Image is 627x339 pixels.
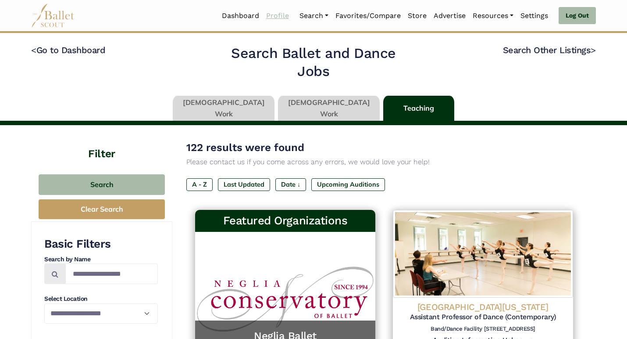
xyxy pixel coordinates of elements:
a: <Go to Dashboard [31,45,105,55]
code: > [591,44,596,55]
label: Last Updated [218,178,270,191]
a: Profile [263,7,292,25]
label: Date ↓ [275,178,306,191]
h6: Band/Dance Facility [STREET_ADDRESS] [400,325,566,333]
a: Log Out [559,7,596,25]
input: Search by names... [65,263,158,284]
a: Store [404,7,430,25]
h3: Featured Organizations [202,213,368,228]
a: Advertise [430,7,469,25]
a: Dashboard [218,7,263,25]
h4: Filter [31,125,172,161]
h4: Search by Name [44,255,158,264]
li: Teaching [381,96,456,121]
a: Favorites/Compare [332,7,404,25]
h2: Search Ballet and Dance Jobs [215,44,413,81]
li: [DEMOGRAPHIC_DATA] Work [171,96,276,121]
h4: [GEOGRAPHIC_DATA][US_STATE] [400,301,566,313]
a: Settings [517,7,552,25]
img: Logo [393,210,573,298]
a: Search [296,7,332,25]
h4: Select Location [44,295,158,303]
a: Resources [469,7,517,25]
h5: Assistant Professor of Dance (Contemporary) [400,313,566,322]
button: Search [39,174,165,195]
span: 122 results were found [186,141,304,154]
h3: Basic Filters [44,237,158,252]
label: A - Z [186,178,213,191]
a: Search Other Listings> [503,45,596,55]
button: Clear Search [39,199,165,219]
label: Upcoming Auditions [311,178,385,191]
li: [DEMOGRAPHIC_DATA] Work [276,96,381,121]
p: Please contact us if you come across any errors, we would love your help! [186,156,582,168]
code: < [31,44,36,55]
